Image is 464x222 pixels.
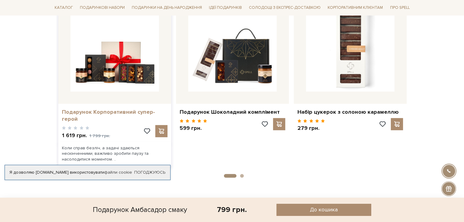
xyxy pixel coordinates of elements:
[134,170,165,175] a: Погоджуюсь
[52,3,75,12] a: Каталог
[58,142,171,166] div: Коли справ безліч, а задачі здаються нескінченними, важливо зробити паузу та насолодитися моменто...
[62,109,167,123] a: Подарунок Корпоративний супер-герой
[129,3,204,12] a: Подарунки на День народження
[62,132,110,139] p: 1 619 грн.
[177,197,214,207] a: Мій аккаунт
[180,109,285,116] a: Подарунок Шоколадний комплімент
[89,133,110,138] span: 1 799 грн.
[276,204,371,216] button: До кошика
[228,197,250,207] a: Історія
[387,3,412,12] a: Про Spell
[217,205,247,214] div: 799 грн.
[104,170,132,175] a: файли cookie
[77,3,127,12] a: Подарункові набори
[5,170,170,175] div: Я дозволяю [DOMAIN_NAME] використовувати
[207,3,244,12] a: Ідеї подарунків
[297,109,403,116] a: Набір цукерок з солоною карамеллю
[297,125,325,132] p: 279 грн.
[93,204,187,216] div: Подарунок Амбасадор смаку
[310,206,338,213] span: До кошика
[246,2,323,13] a: Солодощі з експрес-доставкою
[224,174,236,178] button: 1 of 2
[325,3,385,12] a: Корпоративним клієнтам
[240,174,244,178] button: 2 of 2
[180,125,207,132] p: 599 грн.
[264,197,288,207] a: Знижки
